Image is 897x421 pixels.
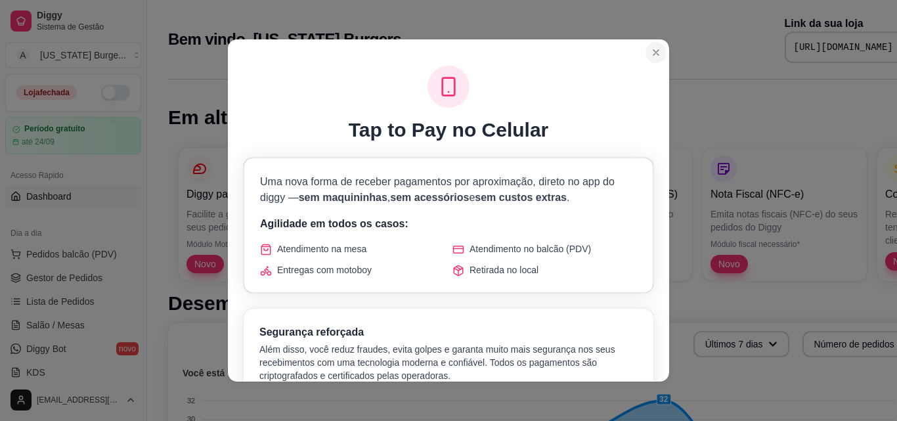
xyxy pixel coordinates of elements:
span: Atendimento no balcão (PDV) [470,242,591,255]
span: Retirada no local [470,263,538,277]
span: sem maquininhas [299,192,387,203]
p: Agilidade em todos os casos: [260,216,637,232]
h3: Segurança reforçada [259,324,638,340]
span: sem acessórios [390,192,469,203]
p: Uma nova forma de receber pagamentos por aproximação, direto no app do diggy — , e . [260,174,637,206]
h1: Tap to Pay no Celular [349,118,549,142]
span: sem custos extras [475,192,567,203]
span: Entregas com motoboy [277,263,372,277]
span: Atendimento na mesa [277,242,366,255]
button: Close [645,42,667,63]
p: Além disso, você reduz fraudes, evita golpes e garanta muito mais segurança nos seus recebimentos... [259,343,638,382]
